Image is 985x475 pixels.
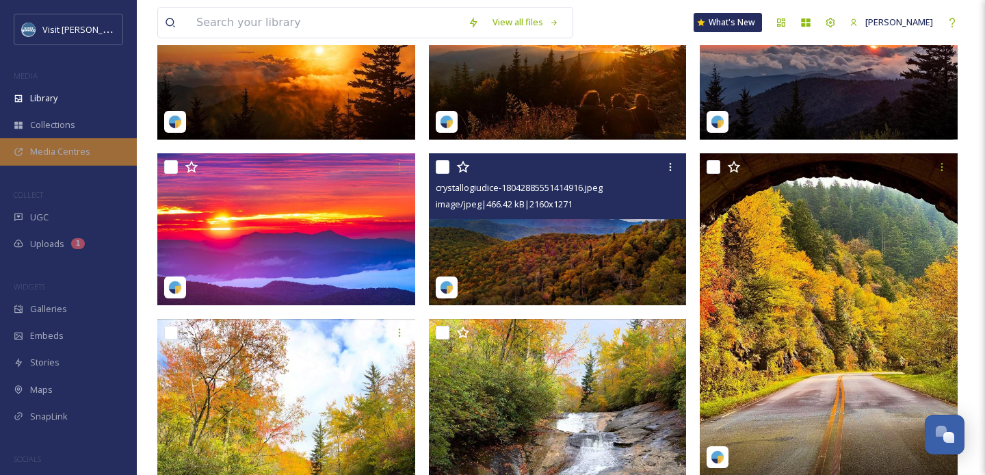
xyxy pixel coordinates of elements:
img: crystallogiudice-18042885551414916.jpeg [429,153,687,305]
img: snapsea-logo.png [440,281,454,294]
span: MEDIA [14,70,38,81]
a: View all files [486,9,566,36]
span: Collections [30,118,75,131]
span: Maps [30,383,53,396]
img: markpacetti-17911151115218456.jpeg [700,153,958,475]
span: WIDGETS [14,281,45,292]
span: Galleries [30,303,67,316]
a: What's New [694,13,762,32]
span: Media Centres [30,145,90,158]
span: Visit [PERSON_NAME] [42,23,129,36]
span: UGC [30,211,49,224]
span: Stories [30,356,60,369]
span: [PERSON_NAME] [865,16,933,28]
span: Embeds [30,329,64,342]
img: snapsea-logo.png [711,450,724,464]
span: Library [30,92,57,105]
img: snapsea-logo.png [168,281,182,294]
img: snapsea-logo.png [711,115,724,129]
span: SnapLink [30,410,68,423]
span: COLLECT [14,190,43,200]
span: SOCIALS [14,454,41,464]
img: snapsea-logo.png [440,115,454,129]
span: image/jpeg | 466.42 kB | 2160 x 1271 [436,198,573,210]
input: Search your library [189,8,461,38]
button: Open Chat [925,415,964,454]
img: images.png [22,23,36,36]
div: 1 [71,238,85,249]
span: Uploads [30,237,64,251]
span: crystallogiudice-18042885551414916.jpeg [436,181,603,194]
img: crystallogiudice-18059115152152186.jpeg [157,153,415,305]
a: [PERSON_NAME] [843,9,940,36]
img: snapsea-logo.png [168,115,182,129]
